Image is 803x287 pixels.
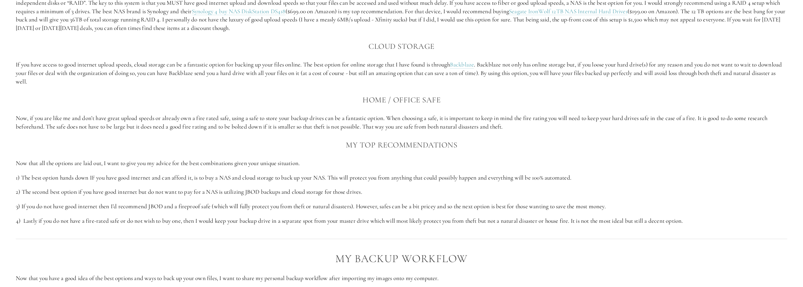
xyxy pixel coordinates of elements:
[16,174,787,182] p: 1) The best option hands down IF you have good internet and can afford it, is to buy a NAS and cl...
[16,159,787,168] p: Now that all the options are laid out, I want to give you my advice for the best combinations giv...
[16,253,787,265] h2: My Backup Workflow
[450,61,474,69] a: Backblaze
[509,8,628,15] a: Seagate IronWolf 12TB NAS Internal Hard Drives
[16,40,787,53] h3: Cloud Storage
[16,139,787,151] h3: My Top Recommendations
[16,188,787,196] p: 2) The second best option if you have good internet but do not want to pay for a NAS is utilizing...
[16,274,787,283] p: Now that you have a good idea of the best options and ways to back up your own files, I want to s...
[16,202,787,211] p: 3) If you do not have good internet then I’d recommend JBOD and a fireproof safe (which will full...
[16,114,787,131] p: Now, if you are like me and don’t have great upload speeds or already own a fire rated safe, usin...
[192,8,286,15] a: Synology 4 bay NAS DiskStation DS418
[16,94,787,106] h3: Home / Office Safe
[16,217,787,225] p: 4) Lastly if you do not have a fire-rated safe or do not wish to buy one, then I would keep your ...
[16,60,787,86] p: If you have access to good internet upload speeds, cloud storage can be a fantastic option for ba...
